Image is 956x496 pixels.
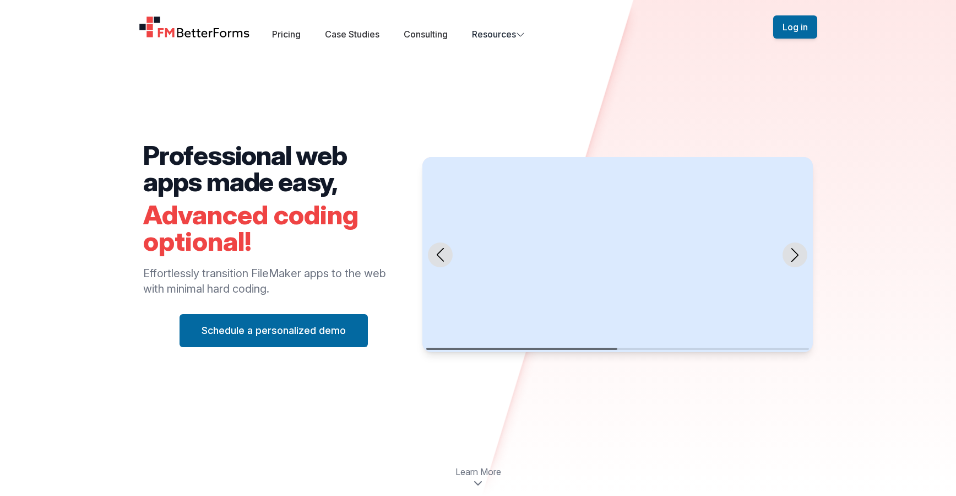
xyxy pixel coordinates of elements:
span: Learn More [455,465,501,478]
button: Log in [773,15,817,39]
a: Consulting [404,29,448,40]
a: Home [139,16,250,38]
p: Effortlessly transition FileMaker apps to the web with minimal hard coding. [143,266,405,296]
swiper-slide: 1 / 2 [422,157,813,353]
a: Case Studies [325,29,379,40]
a: Pricing [272,29,301,40]
h2: Advanced coding optional! [143,202,405,255]
h2: Professional web apps made easy, [143,142,405,195]
button: Schedule a personalized demo [180,314,368,347]
button: Resources [472,28,525,41]
nav: Global [126,13,830,41]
